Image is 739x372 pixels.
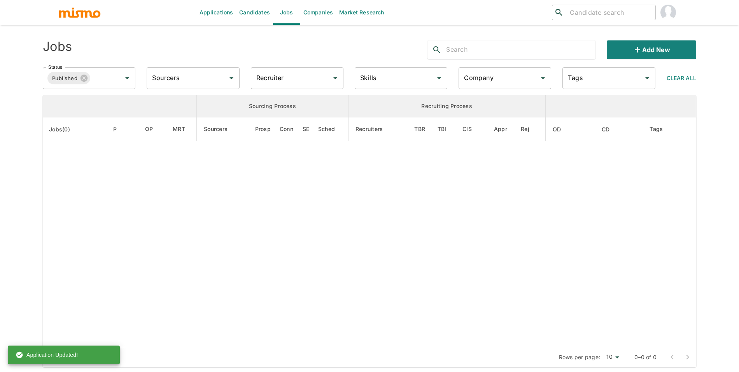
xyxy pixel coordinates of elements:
[113,125,127,134] span: P
[348,117,412,141] th: Recruiters
[436,117,455,141] th: To Be Interviewed
[197,95,348,117] th: Sourcing Process
[330,73,341,84] button: Open
[43,39,72,54] h4: Jobs
[643,117,684,141] th: Tags
[545,117,595,141] th: Onboarding Date
[317,117,348,141] th: Sched
[492,117,519,141] th: Approved
[607,40,696,59] button: Add new
[446,44,595,56] input: Search
[434,73,445,84] button: Open
[567,7,652,18] input: Candidate search
[49,125,80,134] span: Jobs(0)
[602,125,620,134] span: CD
[348,95,545,117] th: Recruiting Process
[519,117,545,141] th: Rejected
[197,117,255,141] th: Sourcers
[634,353,657,361] p: 0–0 of 0
[43,95,696,347] table: enhanced table
[255,117,280,141] th: Prospects
[171,117,196,141] th: Market Research Total
[660,5,676,20] img: Maria Lujan Ciommo
[301,117,317,141] th: Sent Emails
[427,40,446,59] button: search
[122,73,133,84] button: Open
[226,73,237,84] button: Open
[48,64,62,70] label: Status
[47,74,82,83] span: Published
[139,117,171,141] th: Open Positions
[642,73,653,84] button: Open
[47,72,90,84] div: Published
[667,75,696,81] span: Clear All
[553,125,571,134] span: OD
[603,351,622,363] div: 10
[595,117,643,141] th: Created At
[280,117,301,141] th: Connections
[412,117,435,141] th: To Be Reviewed
[111,117,139,141] th: Priority
[538,73,548,84] button: Open
[16,348,78,362] div: Application Updated!
[58,7,101,18] img: logo
[559,353,601,361] p: Rows per page:
[455,117,492,141] th: Client Interview Scheduled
